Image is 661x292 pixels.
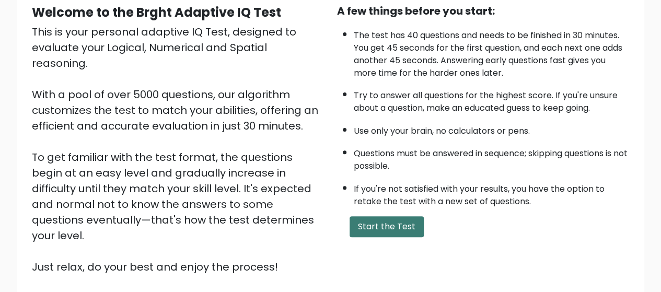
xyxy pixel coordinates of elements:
[350,216,424,237] button: Start the Test
[32,24,324,275] div: This is your personal adaptive IQ Test, designed to evaluate your Logical, Numerical and Spatial ...
[354,120,630,137] li: Use only your brain, no calculators or pens.
[354,178,630,208] li: If you're not satisfied with your results, you have the option to retake the test with a new set ...
[354,24,630,79] li: The test has 40 questions and needs to be finished in 30 minutes. You get 45 seconds for the firs...
[354,84,630,114] li: Try to answer all questions for the highest score. If you're unsure about a question, make an edu...
[32,4,281,21] b: Welcome to the Brght Adaptive IQ Test
[354,142,630,172] li: Questions must be answered in sequence; skipping questions is not possible.
[337,3,630,19] div: A few things before you start:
